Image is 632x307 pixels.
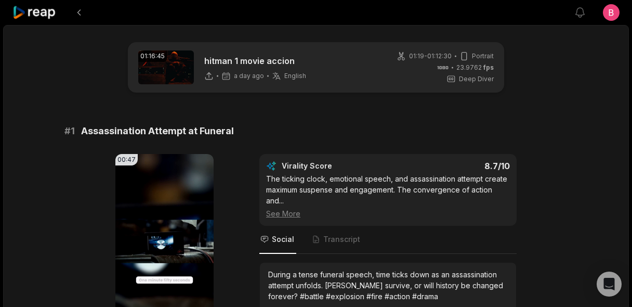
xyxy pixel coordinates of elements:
span: 23.9762 [456,63,494,72]
div: During a tense funeral speech, time ticks down as an assassination attempt unfolds. [PERSON_NAME]... [268,269,508,302]
span: Social [272,234,294,245]
span: 01:19 - 01:12:30 [409,52,452,61]
div: Open Intercom Messenger [597,272,622,297]
span: Assassination Attempt at Funeral [81,124,234,138]
nav: Tabs [259,226,517,254]
span: # 1 [64,124,75,138]
span: fps [483,63,494,71]
span: English [284,72,306,80]
p: hitman 1 movie accion [204,55,306,67]
span: Portrait [472,52,494,61]
div: 01:16:45 [138,50,167,62]
div: See More [266,208,510,219]
div: Virality Score [282,161,393,171]
span: Transcript [323,234,360,245]
div: 8.7 /10 [399,161,510,171]
span: Deep Diver [459,74,494,84]
div: The ticking clock, emotional speech, and assassination attempt create maximum suspense and engage... [266,173,510,219]
span: a day ago [234,72,264,80]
